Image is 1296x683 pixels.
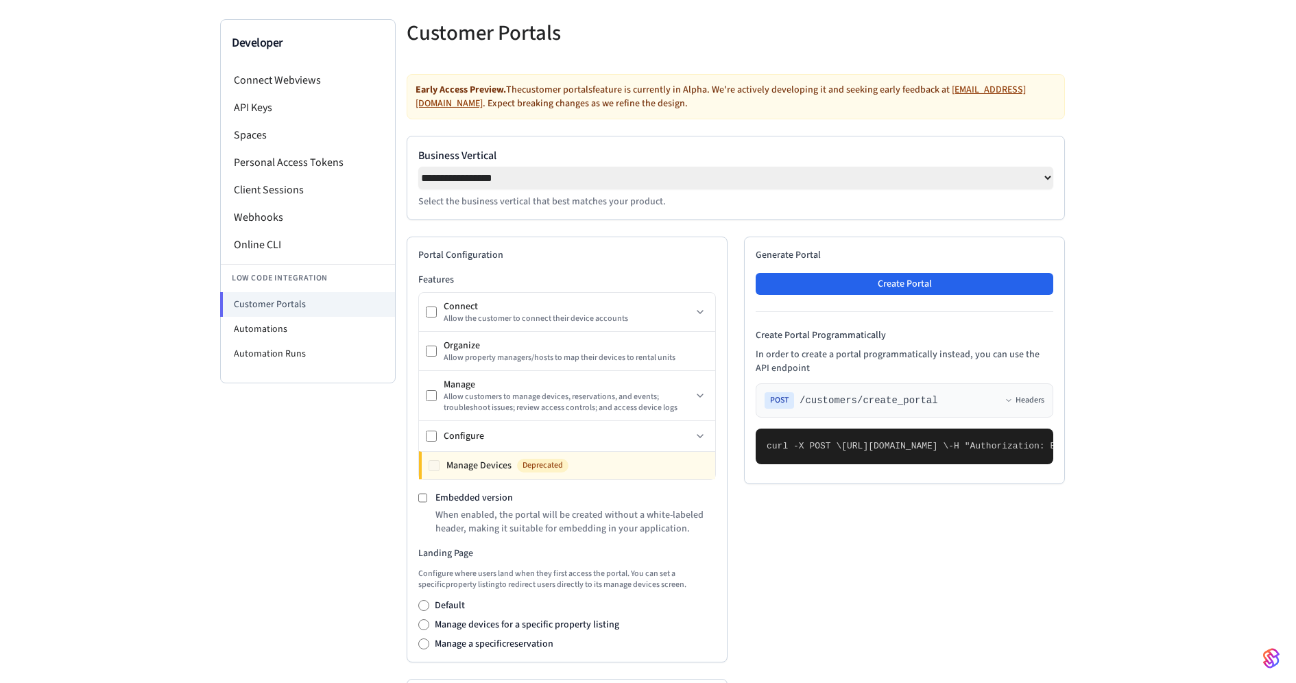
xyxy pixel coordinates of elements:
div: Organize [444,339,708,352]
span: curl -X POST \ [767,441,841,451]
button: Create Portal [756,273,1053,295]
div: Manage Devices [446,459,708,472]
li: Client Sessions [221,176,395,204]
div: Manage [444,378,692,392]
label: Embedded version [435,491,513,505]
div: Allow property managers/hosts to map their devices to rental units [444,352,708,363]
label: Manage a specific reservation [435,637,553,651]
span: /customers/create_portal [800,394,938,407]
li: Personal Access Tokens [221,149,395,176]
li: API Keys [221,94,395,121]
h2: Portal Configuration [418,248,716,262]
p: Configure where users land when they first access the portal. You can set a specific property lis... [418,568,716,590]
div: Configure [444,429,692,443]
h3: Landing Page [418,547,716,560]
p: Select the business vertical that best matches your product. [418,195,1053,208]
h3: Developer [232,34,384,53]
li: Customer Portals [220,292,395,317]
li: Automation Runs [221,341,395,366]
label: Default [435,599,465,612]
li: Low Code Integration [221,264,395,292]
p: When enabled, the portal will be created without a white-labeled header, making it suitable for e... [435,508,716,536]
h4: Create Portal Programmatically [756,328,1053,342]
li: Online CLI [221,231,395,259]
span: [URL][DOMAIN_NAME] \ [841,441,948,451]
strong: Early Access Preview. [416,83,506,97]
h5: Customer Portals [407,19,728,47]
span: -H "Authorization: Bearer seam_api_key_123456" \ [948,441,1205,451]
div: Connect [444,300,692,313]
div: Allow the customer to connect their device accounts [444,313,692,324]
a: [EMAIL_ADDRESS][DOMAIN_NAME] [416,83,1026,110]
div: The customer portals feature is currently in Alpha. We're actively developing it and seeking earl... [407,74,1065,119]
span: POST [765,392,794,409]
li: Webhooks [221,204,395,231]
label: Manage devices for a specific property listing [435,618,619,632]
li: Spaces [221,121,395,149]
li: Connect Webviews [221,67,395,94]
h2: Generate Portal [756,248,1053,262]
span: Deprecated [517,459,568,472]
label: Business Vertical [418,147,1053,164]
button: Headers [1005,395,1044,406]
h3: Features [418,273,716,287]
li: Automations [221,317,395,341]
div: Allow customers to manage devices, reservations, and events; troubleshoot issues; review access c... [444,392,692,414]
p: In order to create a portal programmatically instead, you can use the API endpoint [756,348,1053,375]
img: SeamLogoGradient.69752ec5.svg [1263,647,1280,669]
